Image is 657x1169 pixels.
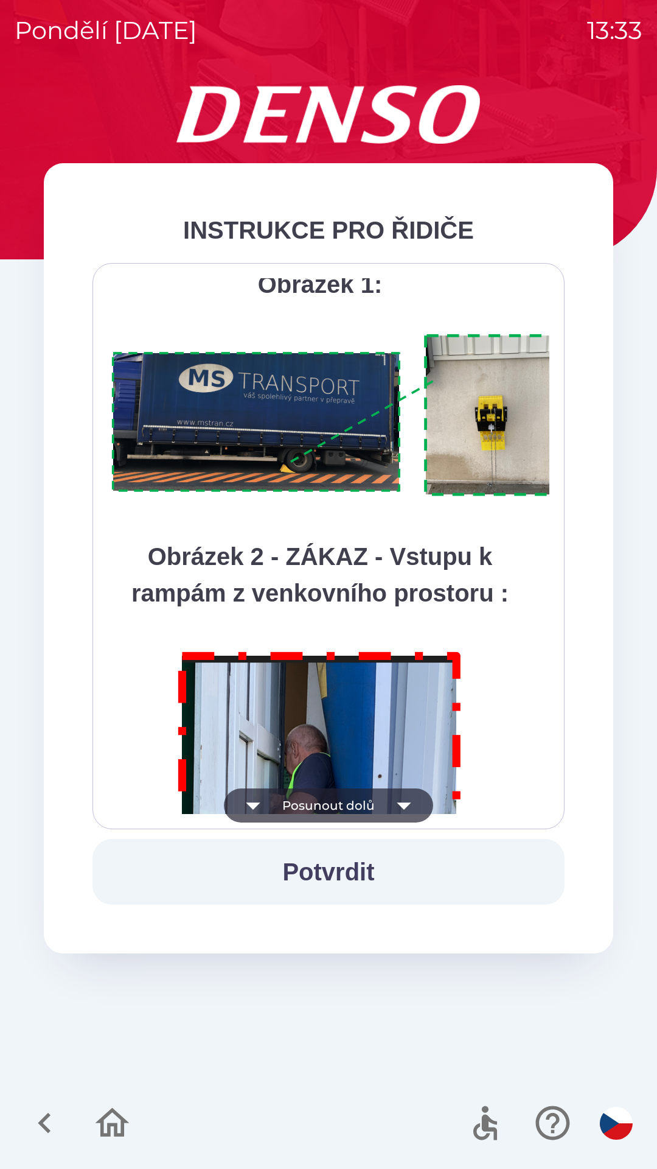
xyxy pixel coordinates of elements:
[131,543,509,606] strong: Obrázek 2 - ZÁKAZ - Vstupu k rampám z venkovního prostoru :
[600,1107,633,1140] img: cs flag
[587,12,642,49] p: 13:33
[15,12,197,49] p: pondělí [DATE]
[258,271,383,298] strong: Obrázek 1:
[92,212,565,248] div: INSTRUKCE PRO ŘIDIČE
[108,327,580,504] img: A1ym8hFSA0ukAAAAAElFTkSuQmCC
[44,85,613,144] img: Logo
[224,788,433,823] button: Posunout dolů
[164,636,476,1083] img: M8MNayrTL6gAAAABJRU5ErkJggg==
[92,839,565,905] button: Potvrdit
